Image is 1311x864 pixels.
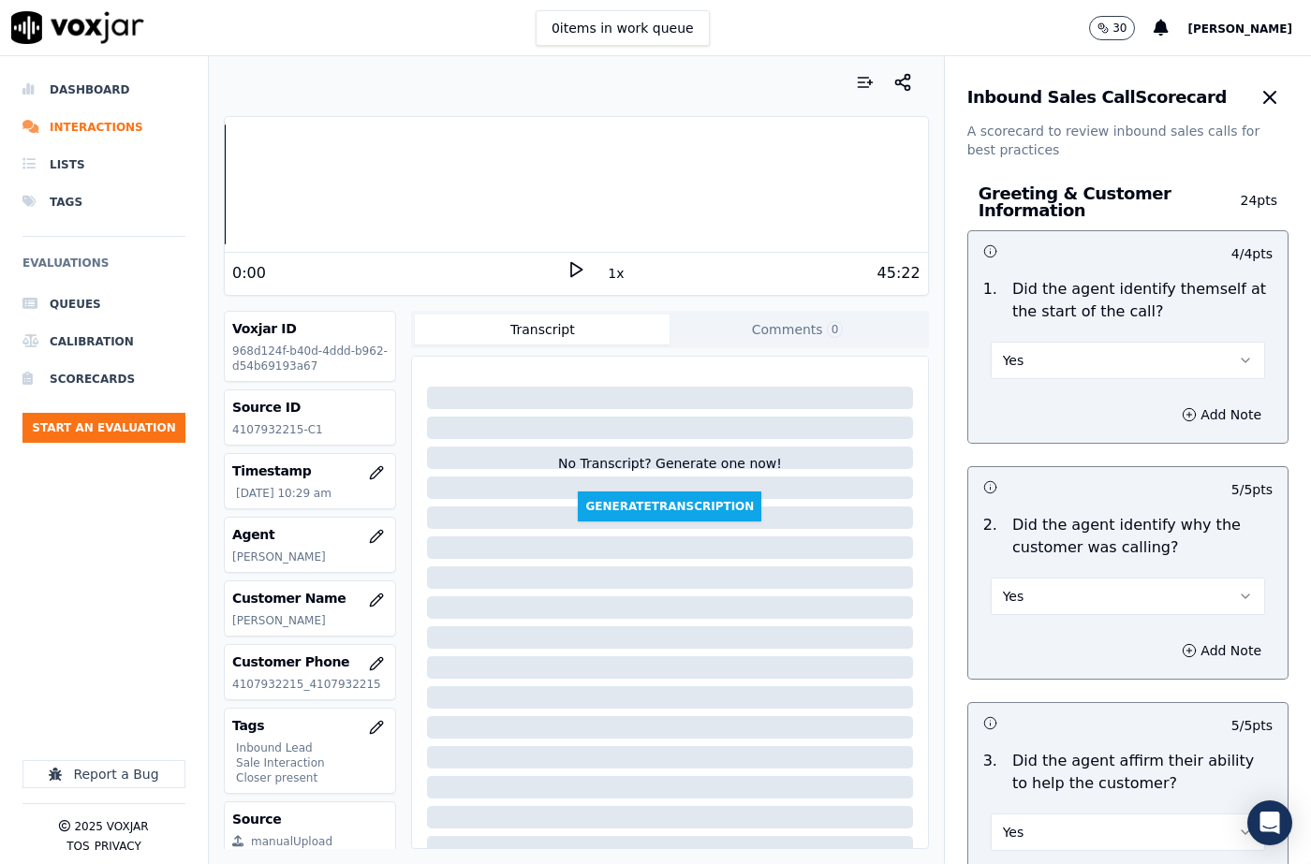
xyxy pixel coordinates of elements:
p: Did the agent identify why the customer was calling? [1012,514,1273,559]
span: Yes [1003,587,1024,606]
p: Did the agent identify themself at the start of the call? [1012,278,1273,323]
p: Sale Interaction [236,755,388,770]
button: Privacy [95,839,141,854]
p: 4107932215-C1 [232,422,388,437]
h3: Customer Phone [232,652,388,671]
div: No Transcript? Generate one now! [558,454,782,491]
p: 4 / 4 pts [1231,244,1273,263]
span: Yes [1003,351,1024,370]
h3: Customer Name [232,589,388,608]
p: 4107932215_4107932215 [232,677,388,692]
span: Yes [1003,823,1024,842]
a: Lists [22,146,185,183]
p: 968d124f-b40d-4ddd-b962-d54b69193a67 [232,344,388,373]
div: Open Intercom Messenger [1247,800,1292,845]
div: 45:22 [877,262,921,285]
p: 30 [1112,21,1127,36]
button: TOS [66,839,89,854]
a: Scorecards [22,360,185,398]
button: 1x [604,260,627,286]
p: 5 / 5 pts [1231,480,1273,499]
p: 5 / 5 pts [1231,716,1273,735]
p: 1 . [976,278,1005,323]
p: A scorecard to review inbound sales calls for best practices [967,122,1289,159]
p: 3 . [976,750,1005,795]
h3: Timestamp [232,461,388,480]
button: Add Note [1171,402,1273,428]
div: 0:00 [232,262,266,285]
div: manualUpload [251,834,332,849]
p: [PERSON_NAME] [232,613,388,628]
p: 2025 Voxjar [74,819,148,834]
button: Comments [670,315,924,344]
button: 30 [1089,16,1154,40]
span: 0 [827,321,844,338]
p: Inbound Lead [236,740,388,755]
p: Did the agent affirm their ability to help the customer? [1012,750,1273,795]
button: Add Note [1171,637,1273,664]
h3: Inbound Sales Call Scorecard [967,89,1227,106]
h3: Agent [232,525,388,544]
p: [DATE] 10:29 am [236,486,388,501]
p: 2 . [976,514,1005,559]
button: Start an Evaluation [22,413,185,443]
a: Tags [22,183,185,221]
a: Queues [22,286,185,323]
button: Transcript [415,315,670,344]
p: Closer present [236,770,388,785]
img: voxjar logo [11,11,144,44]
button: Report a Bug [22,760,185,788]
button: 0items in work queue [536,10,710,46]
h3: Voxjar ID [232,319,388,338]
button: GenerateTranscription [578,491,761,521]
p: 24 pts [1228,191,1277,219]
a: Dashboard [22,71,185,109]
span: [PERSON_NAME] [1187,22,1292,36]
p: [PERSON_NAME] [232,549,388,564]
a: Calibration [22,323,185,360]
h3: Source ID [232,398,388,417]
button: [PERSON_NAME] [1187,17,1311,39]
h3: Tags [232,716,388,735]
h3: Source [232,810,388,828]
h3: Greeting & Customer Information [979,185,1228,219]
h6: Evaluations [22,252,185,286]
button: 30 [1089,16,1135,40]
a: Interactions [22,109,185,146]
